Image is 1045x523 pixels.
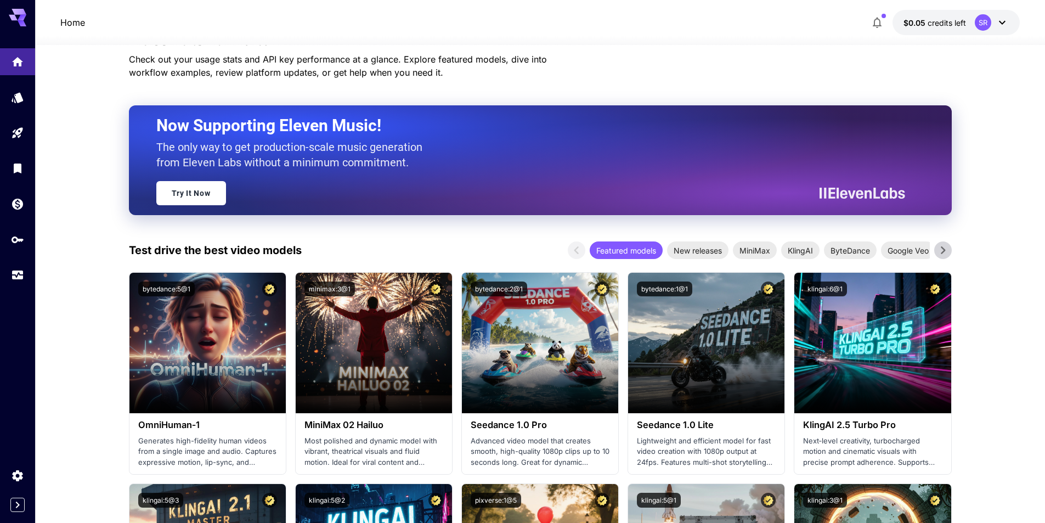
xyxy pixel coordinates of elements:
[761,282,776,296] button: Certified Model – Vetted for best performance and includes a commercial license.
[928,282,942,296] button: Certified Model – Vetted for best performance and includes a commercial license.
[928,18,966,27] span: credits left
[903,18,928,27] span: $0.05
[138,282,195,296] button: bytedance:5@1
[803,420,942,430] h3: KlingAI 2.5 Turbo Pro
[590,241,663,259] div: Featured models
[628,273,784,413] img: alt
[156,181,226,205] a: Try It Now
[903,17,966,29] div: $0.05
[824,241,877,259] div: ByteDance
[11,197,24,211] div: Wallet
[262,282,277,296] button: Certified Model – Vetted for best performance and includes a commercial license.
[637,282,692,296] button: bytedance:1@1
[462,273,618,413] img: alt
[11,55,24,69] div: Home
[11,233,24,246] div: API Keys
[60,16,85,29] a: Home
[471,282,527,296] button: bytedance:2@1
[138,436,277,468] p: Generates high-fidelity human videos from a single image and audio. Captures expressive motion, l...
[11,161,24,175] div: Library
[881,241,935,259] div: Google Veo
[824,245,877,256] span: ByteDance
[595,493,609,508] button: Certified Model – Vetted for best performance and includes a commercial license.
[803,282,847,296] button: klingai:6@1
[781,245,820,256] span: KlingAI
[975,14,991,31] div: SR
[156,115,897,136] h2: Now Supporting Eleven Music!
[471,436,609,468] p: Advanced video model that creates smooth, high-quality 1080p clips up to 10 seconds long. Great f...
[471,420,609,430] h3: Seedance 1.0 Pro
[637,436,776,468] p: Lightweight and efficient model for fast video creation with 1080p output at 24fps. Features mult...
[138,420,277,430] h3: OmniHuman‑1
[803,493,847,508] button: klingai:3@1
[11,126,24,140] div: Playground
[428,493,443,508] button: Certified Model – Vetted for best performance and includes a commercial license.
[428,282,443,296] button: Certified Model – Vetted for best performance and includes a commercial license.
[129,54,547,78] span: Check out your usage stats and API key performance at a glance. Explore featured models, dive int...
[667,241,728,259] div: New releases
[296,273,452,413] img: alt
[304,493,349,508] button: klingai:5@2
[637,493,681,508] button: klingai:5@1
[156,139,431,170] p: The only way to get production-scale music generation from Eleven Labs without a minimum commitment.
[794,273,951,413] img: alt
[893,10,1020,35] button: $0.05SR
[129,242,302,258] p: Test drive the best video models
[471,493,521,508] button: pixverse:1@5
[781,241,820,259] div: KlingAI
[129,273,286,413] img: alt
[304,436,443,468] p: Most polished and dynamic model with vibrant, theatrical visuals and fluid motion. Ideal for vira...
[595,282,609,296] button: Certified Model – Vetted for best performance and includes a commercial license.
[733,241,777,259] div: MiniMax
[11,469,24,482] div: Settings
[11,268,24,282] div: Usage
[667,245,728,256] span: New releases
[11,91,24,104] div: Models
[60,16,85,29] nav: breadcrumb
[138,493,183,508] button: klingai:5@3
[304,420,443,430] h3: MiniMax 02 Hailuo
[304,282,355,296] button: minimax:3@1
[928,493,942,508] button: Certified Model – Vetted for best performance and includes a commercial license.
[733,245,777,256] span: MiniMax
[761,493,776,508] button: Certified Model – Vetted for best performance and includes a commercial license.
[803,436,942,468] p: Next‑level creativity, turbocharged motion and cinematic visuals with precise prompt adherence. S...
[881,245,935,256] span: Google Veo
[637,420,776,430] h3: Seedance 1.0 Lite
[262,493,277,508] button: Certified Model – Vetted for best performance and includes a commercial license.
[590,245,663,256] span: Featured models
[10,498,25,512] button: Expand sidebar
